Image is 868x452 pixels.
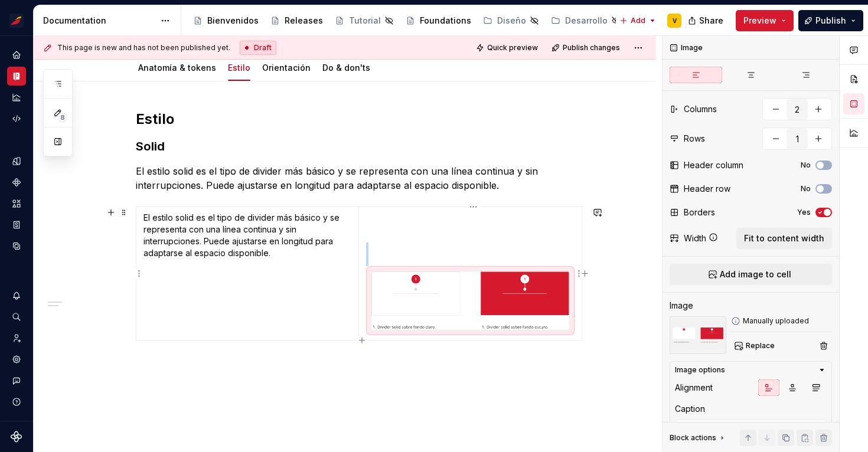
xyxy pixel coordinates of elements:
div: Manually uploaded [731,316,832,326]
span: 8 [58,113,67,122]
h2: Estilo [136,110,582,129]
div: V [673,16,677,25]
button: Replace [731,338,780,354]
a: Tutorial [330,11,399,30]
a: Releases [266,11,328,30]
span: Preview [743,15,776,27]
a: Invite team [7,329,26,348]
div: Page tree [188,9,614,32]
a: Home [7,45,26,64]
div: Alignment [675,382,713,394]
p: El estilo solid es el tipo de divider más básico y se representa con una línea continua y sin int... [143,212,351,259]
a: Code automation [7,109,26,128]
label: Yes [797,208,811,217]
svg: Supernova Logo [11,431,22,443]
div: Documentation [43,15,155,27]
span: Draft [254,43,272,53]
p: El estilo solid es el tipo de divider más básico y se representa con una línea continua y sin int... [136,164,582,192]
a: Assets [7,194,26,213]
label: No [801,161,811,170]
a: Settings [7,350,26,369]
button: Search ⌘K [7,307,26,326]
a: Do & don'ts [322,63,370,73]
div: Anatomía & tokens [133,55,221,80]
span: Share [699,15,723,27]
a: Diseño [478,11,544,30]
div: Do & don'ts [318,55,375,80]
div: Rows [684,133,705,145]
div: Diseño [497,15,526,27]
div: Estilo [223,55,255,80]
span: Publish changes [563,43,620,53]
img: 55604660-494d-44a9-beb2-692398e9940a.png [9,14,24,28]
span: Quick preview [487,43,538,53]
div: Orientación [257,55,315,80]
div: Columns [684,103,717,115]
button: Notifications [7,286,26,305]
button: Contact support [7,371,26,390]
span: Add [631,16,645,25]
div: Borders [684,207,715,218]
div: Image [670,300,693,312]
a: Bienvenidos [188,11,263,30]
button: Quick preview [472,40,543,56]
span: Fit to content width [744,232,824,244]
a: Data sources [7,237,26,256]
button: Add image to cell [670,264,832,285]
div: Tutorial [349,15,381,27]
button: Add [616,12,660,29]
img: f146c436-345c-448c-bbfb-5400790a98b2.png [670,316,726,354]
button: Publish [798,10,863,31]
div: Bienvenidos [207,15,259,27]
div: Header row [684,183,730,195]
a: Desarrollo [546,11,625,30]
button: Preview [736,10,794,31]
button: Share [682,10,731,31]
div: Releases [285,15,323,27]
label: No [801,184,811,194]
a: Orientación [262,63,311,73]
div: Caption [675,403,705,415]
div: Foundations [420,15,471,27]
a: Analytics [7,88,26,107]
span: Publish [815,15,846,27]
a: Estilo [228,63,250,73]
a: Design tokens [7,152,26,171]
a: Components [7,173,26,192]
div: Desarrollo [565,15,608,27]
button: Publish changes [548,40,625,56]
div: Image options [675,365,725,375]
div: Width [684,232,706,244]
button: Fit to content width [736,228,832,249]
span: Add image to cell [720,268,791,280]
div: Block actions [670,433,716,443]
h3: Solid [136,138,582,155]
a: Documentation [7,67,26,86]
span: Replace [746,341,775,351]
button: Image options [675,365,827,375]
div: Block actions [670,430,727,446]
img: f146c436-345c-448c-bbfb-5400790a98b2.png [371,271,569,330]
a: Anatomía & tokens [138,63,216,73]
a: Foundations [401,11,476,30]
span: This page is new and has not been published yet. [57,43,230,53]
a: Storybook stories [7,215,26,234]
div: Header column [684,159,743,171]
